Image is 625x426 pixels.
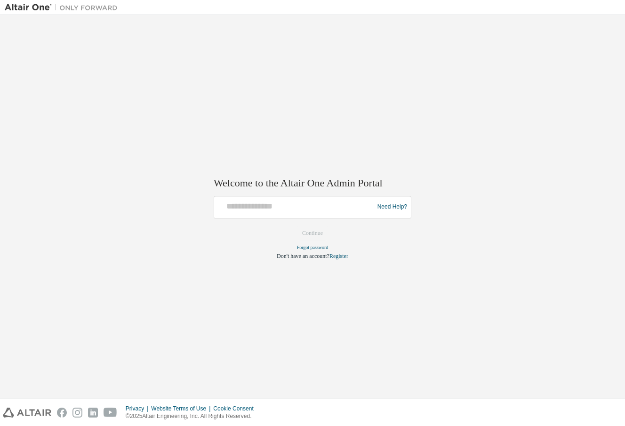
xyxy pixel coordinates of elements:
img: youtube.svg [104,408,117,418]
img: instagram.svg [72,408,82,418]
img: linkedin.svg [88,408,98,418]
div: Cookie Consent [213,405,259,412]
h2: Welcome to the Altair One Admin Portal [214,177,411,190]
img: Altair One [5,3,122,12]
div: Website Terms of Use [151,405,213,412]
a: Register [329,253,348,259]
p: © 2025 Altair Engineering, Inc. All Rights Reserved. [126,412,259,420]
img: altair_logo.svg [3,408,51,418]
a: Forgot password [297,245,329,250]
img: facebook.svg [57,408,67,418]
div: Privacy [126,405,151,412]
span: Don't have an account? [277,253,329,259]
